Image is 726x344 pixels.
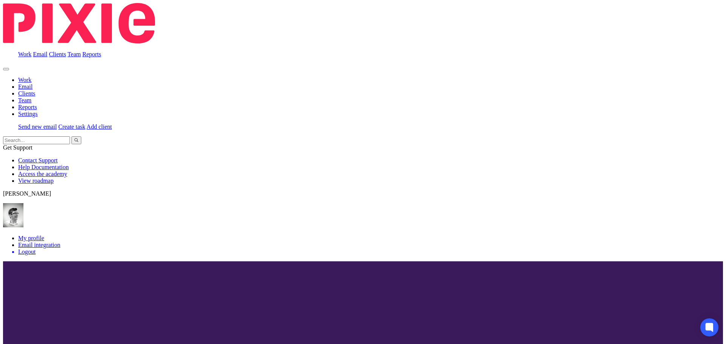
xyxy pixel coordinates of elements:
a: My profile [18,235,44,241]
span: Logout [18,248,36,255]
a: Email [33,51,47,57]
a: Send new email [18,123,57,130]
a: Help Documentation [18,164,69,170]
span: Get Support [3,144,33,151]
a: Team [67,51,81,57]
a: Reports [18,104,37,110]
a: Team [18,97,31,103]
p: [PERSON_NAME] [3,190,723,197]
a: Clients [18,90,35,97]
button: Search [71,136,81,144]
a: View roadmap [18,177,54,184]
img: Pixie [3,3,155,43]
a: Clients [49,51,66,57]
a: Email integration [18,242,60,248]
a: Add client [87,123,112,130]
a: Reports [82,51,101,57]
a: Email [18,83,33,90]
a: Work [18,51,31,57]
a: Work [18,77,31,83]
a: Contact Support [18,157,57,164]
a: Settings [18,111,38,117]
input: Search [3,136,70,144]
a: Logout [18,248,723,255]
img: Adam_2025.jpg [3,203,23,227]
a: Create task [58,123,85,130]
a: Access the academy [18,171,67,177]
